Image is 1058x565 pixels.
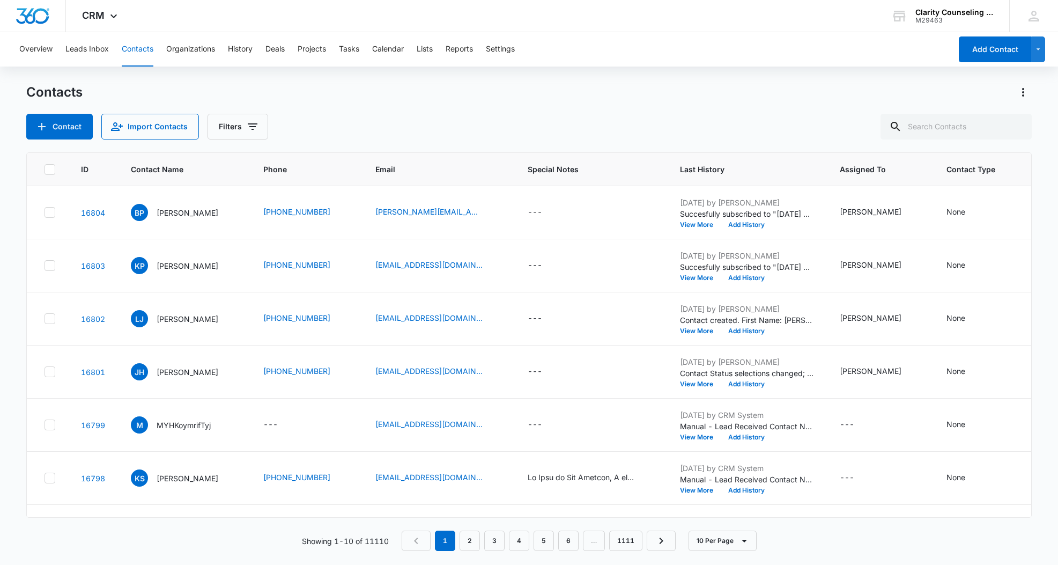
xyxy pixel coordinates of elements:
[375,206,483,217] a: [PERSON_NAME][EMAIL_ADDRESS][PERSON_NAME][DOMAIN_NAME]
[263,259,350,272] div: Phone - (919) 218-9181 - Select to Edit Field
[680,197,814,208] p: [DATE] by [PERSON_NAME]
[82,10,105,21] span: CRM
[946,419,985,431] div: Contact Type - None - Select to Edit Field
[372,32,404,67] button: Calendar
[721,275,772,281] button: Add History
[131,204,238,221] div: Contact Name - Brian Peters - Select to Edit Field
[946,312,985,325] div: Contact Type - None - Select to Edit Field
[840,164,905,175] span: Assigned To
[680,208,814,219] p: Succesfully subscribed to "[DATE] Reminder".
[946,419,965,430] div: None
[131,363,238,380] div: Contact Name - Jay Hewitt - Select to Edit Field
[263,312,330,324] a: [PHONE_NUMBER]
[65,32,109,67] button: Leads Inbox
[680,250,814,261] p: [DATE] by [PERSON_NAME]
[680,368,814,379] p: Contact Status selections changed; None was removed and [DATE] Reminder Email List was added.
[131,257,238,274] div: Contact Name - Katie Peters - Select to Edit Field
[228,32,253,67] button: History
[528,365,561,378] div: Special Notes - - Select to Edit Field
[528,259,561,272] div: Special Notes - - Select to Edit Field
[534,531,554,551] a: Page 5
[157,260,218,272] p: [PERSON_NAME]
[840,419,874,431] div: Assigned To - - Select to Edit Field
[509,531,529,551] a: Page 4
[435,531,455,551] em: 1
[840,472,854,485] div: ---
[375,259,502,272] div: Email - kapeters823@gmail.com - Select to Edit Field
[131,469,148,487] span: KS
[946,312,965,324] div: None
[101,114,199,140] button: Import Contacts
[528,206,561,219] div: Special Notes - - Select to Edit Field
[26,114,93,140] button: Add Contact
[263,419,278,431] div: ---
[263,365,350,378] div: Phone - (917) 517-5259 - Select to Edit Field
[680,314,814,326] p: Contact created. First Name: [PERSON_NAME] Last Name: [PERSON_NAME] Phone: [PHONE_NUMBER] Email: ...
[263,312,350,325] div: Phone - (252) 414-9724 - Select to Edit Field
[528,206,542,219] div: ---
[484,531,505,551] a: Page 3
[263,365,330,377] a: [PHONE_NUMBER]
[157,207,218,218] p: [PERSON_NAME]
[263,206,330,217] a: [PHONE_NUMBER]
[946,206,965,217] div: None
[375,365,483,377] a: [EMAIL_ADDRESS][DOMAIN_NAME]
[946,164,995,175] span: Contact Type
[157,420,211,431] p: MYHKoymrifTyj
[840,206,921,219] div: Assigned To - Morgan DiGirolamo - Select to Edit Field
[81,164,90,175] span: ID
[680,516,814,527] p: [DATE] by CRM System
[528,419,542,431] div: ---
[721,381,772,387] button: Add History
[81,261,105,270] a: Navigate to contact details page for Katie Peters
[881,114,1032,140] input: Search Contacts
[721,222,772,228] button: Add History
[840,206,901,217] div: [PERSON_NAME]
[528,164,639,175] span: Special Notes
[298,32,326,67] button: Projects
[840,472,874,485] div: Assigned To - - Select to Edit Field
[208,114,268,140] button: Filters
[528,259,542,272] div: ---
[528,472,654,485] div: Special Notes - To Whom it May Concern, I am writing to express my interest in completing my Prac...
[680,434,721,441] button: View More
[680,356,814,368] p: [DATE] by [PERSON_NAME]
[680,261,814,273] p: Succesfully subscribed to "[DATE] Reminder".
[131,164,222,175] span: Contact Name
[689,531,757,551] button: 10 Per Page
[840,259,921,272] div: Assigned To - Morgan DiGirolamo - Select to Edit Field
[122,32,153,67] button: Contacts
[81,208,105,217] a: Navigate to contact details page for Brian Peters
[446,32,473,67] button: Reports
[81,368,105,377] a: Navigate to contact details page for Jay Hewitt
[375,259,483,270] a: [EMAIL_ADDRESS][DOMAIN_NAME]
[265,32,285,67] button: Deals
[81,421,105,430] a: Navigate to contact details page for MYHKoymrifTyj
[131,469,238,487] div: Contact Name - Kristin Segebarth - Select to Edit Field
[915,8,994,17] div: account name
[131,310,148,327] span: LJ
[946,365,985,378] div: Contact Type - None - Select to Edit Field
[721,487,772,494] button: Add History
[19,32,53,67] button: Overview
[131,416,230,434] div: Contact Name - MYHKoymrifTyj - Select to Edit Field
[263,164,334,175] span: Phone
[81,474,105,483] a: Navigate to contact details page for Kristin Segebarth
[558,531,579,551] a: Page 6
[946,259,965,270] div: None
[157,473,218,484] p: [PERSON_NAME]
[528,472,635,483] div: Lo Ipsu do Sit Ametcon, A el seddoei te incidid ut laboreet do magnaaliqu en Adminimve qui Nostru...
[131,257,148,274] span: KP
[460,531,480,551] a: Page 2
[647,531,676,551] a: Next Page
[680,463,814,474] p: [DATE] by CRM System
[375,164,486,175] span: Email
[81,314,105,324] a: Navigate to contact details page for Lee Jenkins
[680,328,721,334] button: View More
[946,472,965,483] div: None
[959,36,1031,62] button: Add Contact
[528,365,542,378] div: ---
[840,312,921,325] div: Assigned To - Morgan DiGirolamo - Select to Edit Field
[417,32,433,67] button: Lists
[946,365,965,377] div: None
